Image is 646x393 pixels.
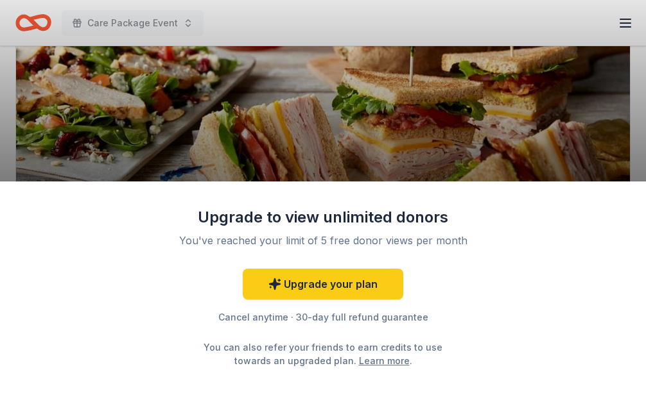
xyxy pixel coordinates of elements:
[243,269,403,299] a: Upgrade your plan
[156,207,490,228] div: Upgrade to view unlimited donors
[171,233,475,248] div: You've reached your limit of 5 free donor views per month
[156,310,490,325] div: Cancel anytime · 30-day full refund guarantee
[192,340,454,367] div: You can also refer your friends to earn credits to use towards an upgraded plan. .
[359,354,410,367] a: Learn more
